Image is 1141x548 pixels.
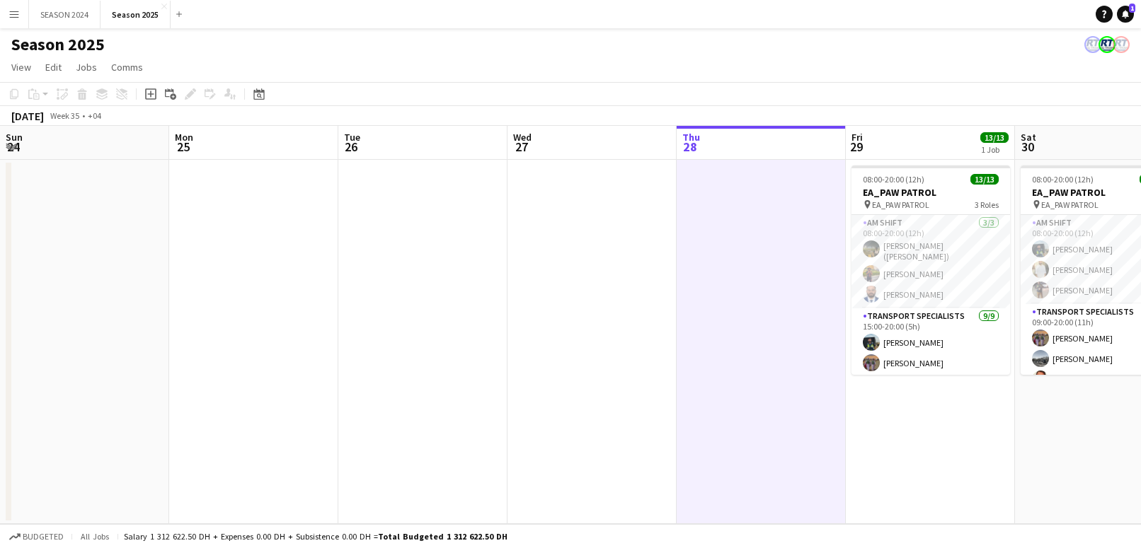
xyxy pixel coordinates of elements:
[975,199,999,210] span: 3 Roles
[378,531,508,542] span: Total Budgeted 1 312 622.50 DH
[511,139,532,155] span: 27
[682,131,700,144] span: Thu
[852,186,1010,199] h3: EA_PAW PATROL
[1113,36,1130,53] app-user-avatar: ROAD TRANSIT
[1084,36,1101,53] app-user-avatar: ROAD TRANSIT
[1117,6,1134,23] a: 1
[45,61,62,74] span: Edit
[111,61,143,74] span: Comms
[852,308,1010,520] app-card-role: Transport Specialists9/915:00-20:00 (5h)[PERSON_NAME][PERSON_NAME]
[40,58,67,76] a: Edit
[863,174,924,185] span: 08:00-20:00 (12h)
[680,139,700,155] span: 28
[980,132,1009,143] span: 13/13
[78,531,112,542] span: All jobs
[70,58,103,76] a: Jobs
[29,1,101,28] button: SEASON 2024
[88,110,101,121] div: +04
[1099,36,1116,53] app-user-avatar: ROAD TRANSIT
[342,139,360,155] span: 26
[7,529,66,544] button: Budgeted
[76,61,97,74] span: Jobs
[11,61,31,74] span: View
[23,532,64,542] span: Budgeted
[173,139,193,155] span: 25
[852,215,1010,308] app-card-role: AM SHIFT3/308:00-20:00 (12h)[PERSON_NAME] ([PERSON_NAME])[PERSON_NAME][PERSON_NAME]
[101,1,171,28] button: Season 2025
[47,110,82,121] span: Week 35
[4,139,23,155] span: 24
[11,109,44,123] div: [DATE]
[513,131,532,144] span: Wed
[849,139,863,155] span: 29
[1032,174,1094,185] span: 08:00-20:00 (12h)
[852,165,1010,375] app-job-card: 08:00-20:00 (12h)13/13EA_PAW PATROL EA_PAW PATROL3 RolesAM SHIFT3/308:00-20:00 (12h)[PERSON_NAME]...
[6,131,23,144] span: Sun
[175,131,193,144] span: Mon
[872,199,929,210] span: EA_PAW PATROL
[970,174,999,185] span: 13/13
[1019,139,1036,155] span: 30
[1041,199,1099,210] span: EA_PAW PATROL
[124,531,508,542] div: Salary 1 312 622.50 DH + Expenses 0.00 DH + Subsistence 0.00 DH =
[344,131,360,144] span: Tue
[11,34,105,55] h1: Season 2025
[1021,131,1036,144] span: Sat
[981,144,1008,155] div: 1 Job
[852,131,863,144] span: Fri
[1129,4,1135,13] span: 1
[105,58,149,76] a: Comms
[6,58,37,76] a: View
